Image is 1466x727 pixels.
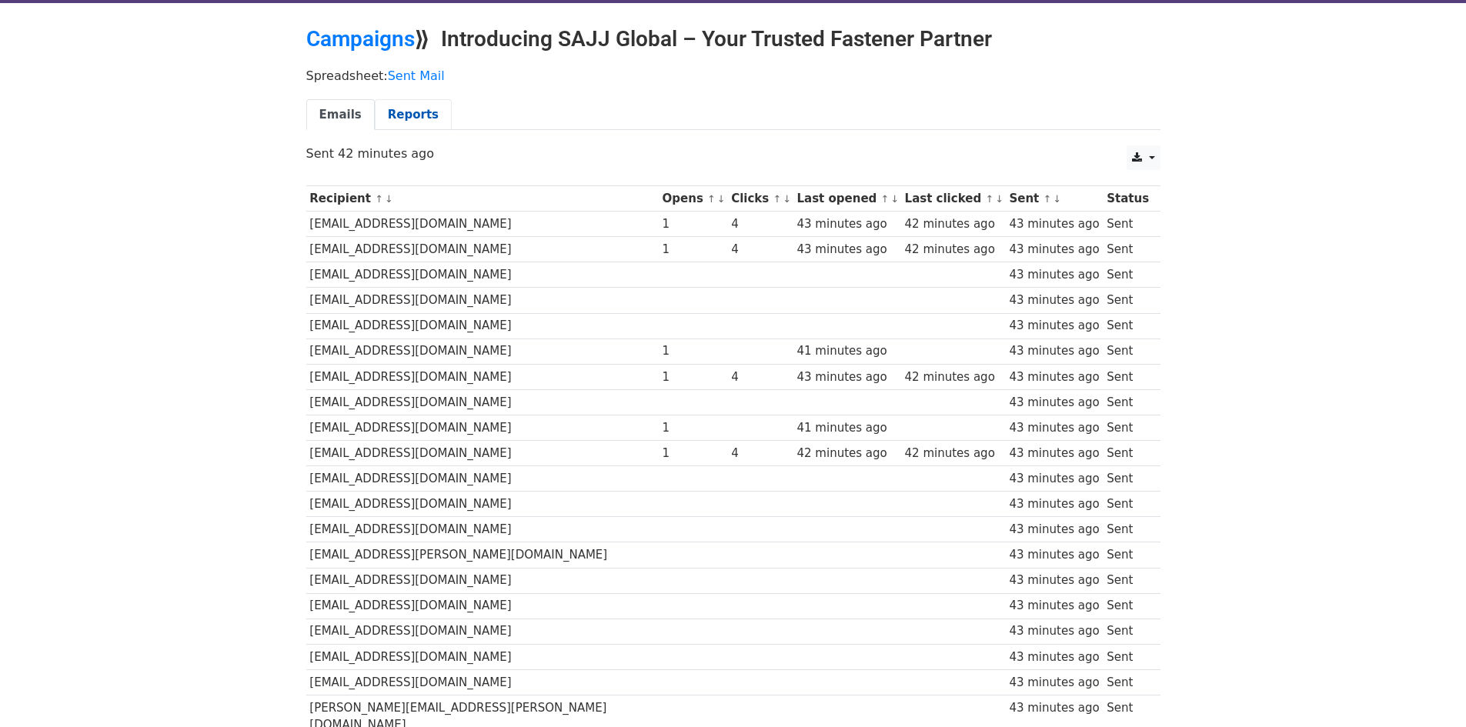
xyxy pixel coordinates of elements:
[663,419,724,437] div: 1
[1009,572,1099,589] div: 43 minutes ago
[663,445,724,462] div: 1
[306,145,1160,162] p: Sent 42 minutes ago
[306,568,659,593] td: [EMAIL_ADDRESS][DOMAIN_NAME]
[717,193,726,205] a: ↓
[905,241,1002,258] div: 42 minutes ago
[1009,342,1099,360] div: 43 minutes ago
[1103,644,1152,669] td: Sent
[731,445,790,462] div: 4
[306,593,659,619] td: [EMAIL_ADDRESS][DOMAIN_NAME]
[306,389,659,415] td: [EMAIL_ADDRESS][DOMAIN_NAME]
[306,644,659,669] td: [EMAIL_ADDRESS][DOMAIN_NAME]
[727,186,793,212] th: Clicks
[1103,415,1152,440] td: Sent
[1103,669,1152,695] td: Sent
[306,542,659,568] td: [EMAIL_ADDRESS][PERSON_NAME][DOMAIN_NAME]
[306,338,659,364] td: [EMAIL_ADDRESS][DOMAIN_NAME]
[306,99,375,131] a: Emails
[731,241,790,258] div: 4
[1103,364,1152,389] td: Sent
[1053,193,1061,205] a: ↓
[1009,649,1099,666] div: 43 minutes ago
[306,262,659,288] td: [EMAIL_ADDRESS][DOMAIN_NAME]
[659,186,728,212] th: Opens
[306,68,1160,84] p: Spreadsheet:
[797,445,897,462] div: 42 minutes ago
[1009,394,1099,412] div: 43 minutes ago
[1103,593,1152,619] td: Sent
[306,441,659,466] td: [EMAIL_ADDRESS][DOMAIN_NAME]
[663,369,724,386] div: 1
[1009,699,1099,717] div: 43 minutes ago
[306,466,659,492] td: [EMAIL_ADDRESS][DOMAIN_NAME]
[1009,622,1099,640] div: 43 minutes ago
[306,492,659,517] td: [EMAIL_ADDRESS][DOMAIN_NAME]
[731,369,790,386] div: 4
[1009,292,1099,309] div: 43 minutes ago
[1009,369,1099,386] div: 43 minutes ago
[1009,597,1099,615] div: 43 minutes ago
[1009,419,1099,437] div: 43 minutes ago
[995,193,1003,205] a: ↓
[306,237,659,262] td: [EMAIL_ADDRESS][DOMAIN_NAME]
[1009,241,1099,258] div: 43 minutes ago
[707,193,716,205] a: ↑
[1009,495,1099,513] div: 43 minutes ago
[1103,338,1152,364] td: Sent
[1103,517,1152,542] td: Sent
[663,342,724,360] div: 1
[1389,653,1466,727] div: 聊天小工具
[890,193,899,205] a: ↓
[797,419,897,437] div: 41 minutes ago
[1103,313,1152,338] td: Sent
[797,215,897,233] div: 43 minutes ago
[1009,470,1099,488] div: 43 minutes ago
[1103,542,1152,568] td: Sent
[1103,288,1152,313] td: Sent
[306,517,659,542] td: [EMAIL_ADDRESS][DOMAIN_NAME]
[306,313,659,338] td: [EMAIL_ADDRESS][DOMAIN_NAME]
[901,186,1006,212] th: Last clicked
[306,26,415,52] a: Campaigns
[1006,186,1104,212] th: Sent
[1103,212,1152,237] td: Sent
[375,99,452,131] a: Reports
[1009,215,1099,233] div: 43 minutes ago
[306,669,659,695] td: [EMAIL_ADDRESS][DOMAIN_NAME]
[663,241,724,258] div: 1
[985,193,993,205] a: ↑
[1103,568,1152,593] td: Sent
[1103,389,1152,415] td: Sent
[905,215,1002,233] div: 42 minutes ago
[1009,521,1099,539] div: 43 minutes ago
[797,342,897,360] div: 41 minutes ago
[388,68,445,83] a: Sent Mail
[783,193,791,205] a: ↓
[905,369,1002,386] div: 42 minutes ago
[881,193,890,205] a: ↑
[1043,193,1051,205] a: ↑
[306,26,1160,52] h2: ⟫ Introducing SAJJ Global – Your Trusted Fastener Partner
[793,186,901,212] th: Last opened
[1009,266,1099,284] div: 43 minutes ago
[797,241,897,258] div: 43 minutes ago
[306,619,659,644] td: [EMAIL_ADDRESS][DOMAIN_NAME]
[1103,492,1152,517] td: Sent
[1103,262,1152,288] td: Sent
[1103,441,1152,466] td: Sent
[306,212,659,237] td: [EMAIL_ADDRESS][DOMAIN_NAME]
[1009,445,1099,462] div: 43 minutes ago
[663,215,724,233] div: 1
[1009,674,1099,692] div: 43 minutes ago
[306,288,659,313] td: [EMAIL_ADDRESS][DOMAIN_NAME]
[1009,546,1099,564] div: 43 minutes ago
[905,445,1002,462] div: 42 minutes ago
[306,364,659,389] td: [EMAIL_ADDRESS][DOMAIN_NAME]
[773,193,781,205] a: ↑
[1009,317,1099,335] div: 43 minutes ago
[375,193,383,205] a: ↑
[1103,237,1152,262] td: Sent
[1389,653,1466,727] iframe: Chat Widget
[306,186,659,212] th: Recipient
[306,415,659,440] td: [EMAIL_ADDRESS][DOMAIN_NAME]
